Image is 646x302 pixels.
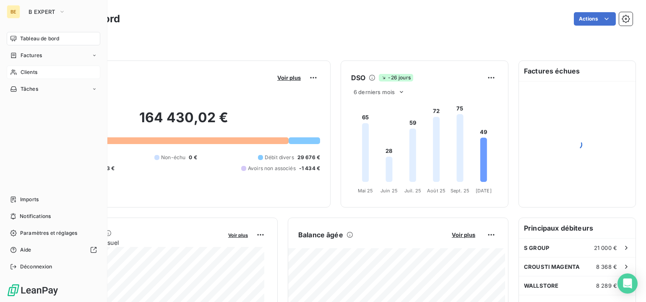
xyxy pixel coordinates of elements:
span: -1 434 € [299,165,320,172]
span: Déconnexion [20,263,52,270]
span: Aide [20,246,31,254]
h6: DSO [351,73,365,83]
button: Voir plus [226,231,250,239]
div: BE [7,5,20,18]
button: Voir plus [449,231,478,239]
span: Chiffre d'affaires mensuel [47,238,222,247]
span: B EXPERT [29,8,55,15]
span: Clients [21,68,37,76]
span: 8 368 € [596,263,617,270]
span: Imports [20,196,39,203]
div: Open Intercom Messenger [617,273,638,294]
h6: Factures échues [519,61,636,81]
span: Avoirs non associés [248,165,296,172]
span: 29 676 € [297,154,320,161]
span: Tâches [21,85,38,93]
span: Paramètres et réglages [20,229,77,237]
tspan: Juil. 25 [404,188,421,194]
span: 0 € [189,154,197,161]
span: WALLSTORE [524,282,558,289]
tspan: Mai 25 [358,188,373,194]
span: 21 000 € [594,244,617,251]
span: Débit divers [265,154,294,161]
tspan: Sept. 25 [451,188,469,194]
span: CROUSTI MAGENTA [524,263,580,270]
h6: Principaux débiteurs [519,218,636,238]
span: Voir plus [277,74,301,81]
img: Logo LeanPay [7,284,59,297]
span: S GROUP [524,244,549,251]
span: Voir plus [452,231,475,238]
tspan: Août 25 [427,188,445,194]
h6: Balance âgée [298,230,343,240]
a: Aide [7,243,100,257]
tspan: Juin 25 [380,188,398,194]
span: 6 derniers mois [354,89,395,95]
button: Actions [574,12,616,26]
span: -26 jours [379,74,413,81]
span: Notifications [20,213,51,220]
span: Voir plus [228,232,248,238]
tspan: [DATE] [476,188,492,194]
span: Non-échu [161,154,185,161]
span: Factures [21,52,42,59]
button: Voir plus [275,74,303,81]
h2: 164 430,02 € [47,109,320,134]
span: 8 289 € [596,282,617,289]
span: Tableau de bord [20,35,59,42]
